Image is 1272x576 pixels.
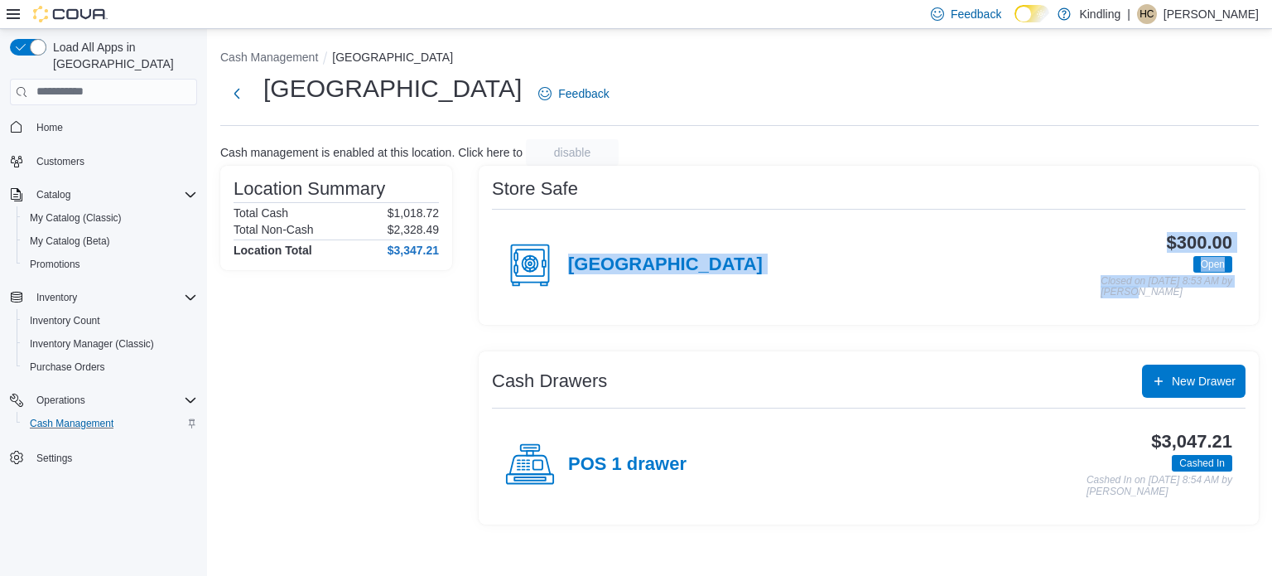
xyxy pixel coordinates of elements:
[36,155,84,168] span: Customers
[17,309,204,332] button: Inventory Count
[23,414,120,433] a: Cash Management
[526,139,619,166] button: disable
[554,144,590,161] span: disable
[388,206,439,220] p: $1,018.72
[17,332,204,356] button: Inventory Manager (Classic)
[30,417,113,430] span: Cash Management
[30,118,70,138] a: Home
[30,185,77,205] button: Catalog
[36,394,85,407] span: Operations
[558,85,609,102] span: Feedback
[33,6,108,22] img: Cova
[46,39,197,72] span: Load All Apps in [GEOGRAPHIC_DATA]
[234,223,314,236] h6: Total Non-Cash
[492,179,578,199] h3: Store Safe
[1086,475,1232,497] p: Cashed In on [DATE] 8:54 AM by [PERSON_NAME]
[30,361,105,374] span: Purchase Orders
[3,389,204,412] button: Operations
[23,231,117,251] a: My Catalog (Beta)
[220,51,318,64] button: Cash Management
[1172,373,1236,390] span: New Drawer
[23,311,107,331] a: Inventory Count
[532,77,615,110] a: Feedback
[3,445,204,469] button: Settings
[30,151,197,172] span: Customers
[234,244,312,257] h4: Location Total
[10,109,197,513] nav: Complex example
[1139,4,1154,24] span: HC
[234,206,288,220] h6: Total Cash
[30,447,197,467] span: Settings
[17,206,204,230] button: My Catalog (Classic)
[332,51,453,64] button: [GEOGRAPHIC_DATA]
[234,179,385,199] h3: Location Summary
[220,77,253,110] button: Next
[23,254,87,274] a: Promotions
[23,334,197,354] span: Inventory Manager (Classic)
[1164,4,1259,24] p: [PERSON_NAME]
[951,6,1001,22] span: Feedback
[23,231,197,251] span: My Catalog (Beta)
[36,452,72,465] span: Settings
[1137,4,1157,24] div: Hunter Caldwell
[23,254,197,274] span: Promotions
[1079,4,1120,24] p: Kindling
[1201,257,1225,272] span: Open
[30,258,80,271] span: Promotions
[3,286,204,309] button: Inventory
[23,311,197,331] span: Inventory Count
[1127,4,1130,24] p: |
[1179,456,1225,471] span: Cashed In
[1014,5,1049,22] input: Dark Mode
[388,244,439,257] h4: $3,347.21
[23,208,128,228] a: My Catalog (Classic)
[3,149,204,173] button: Customers
[1142,365,1245,398] button: New Drawer
[30,117,197,138] span: Home
[1193,256,1232,273] span: Open
[492,371,607,391] h3: Cash Drawers
[17,253,204,276] button: Promotions
[220,146,523,159] p: Cash management is enabled at this location. Click here to
[30,337,154,351] span: Inventory Manager (Classic)
[23,357,197,377] span: Purchase Orders
[30,235,110,248] span: My Catalog (Beta)
[30,390,92,410] button: Operations
[388,223,439,236] p: $2,328.49
[3,115,204,139] button: Home
[30,288,84,307] button: Inventory
[23,414,197,433] span: Cash Management
[3,183,204,206] button: Catalog
[1172,455,1232,472] span: Cashed In
[263,72,522,105] h1: [GEOGRAPHIC_DATA]
[23,334,161,354] a: Inventory Manager (Classic)
[17,356,204,379] button: Purchase Orders
[23,357,112,377] a: Purchase Orders
[1151,432,1232,452] h3: $3,047.21
[220,49,1259,69] nav: An example of EuiBreadcrumbs
[30,152,91,172] a: Customers
[1167,233,1232,253] h3: $300.00
[568,254,763,276] h4: [GEOGRAPHIC_DATA]
[36,188,70,201] span: Catalog
[30,185,197,205] span: Catalog
[30,288,197,307] span: Inventory
[568,454,687,476] h4: POS 1 drawer
[1101,276,1232,298] p: Closed on [DATE] 8:53 AM by [PERSON_NAME]
[30,314,100,327] span: Inventory Count
[17,230,204,253] button: My Catalog (Beta)
[30,448,79,468] a: Settings
[36,121,63,134] span: Home
[30,390,197,410] span: Operations
[30,211,122,225] span: My Catalog (Classic)
[23,208,197,228] span: My Catalog (Classic)
[17,412,204,435] button: Cash Management
[36,291,77,304] span: Inventory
